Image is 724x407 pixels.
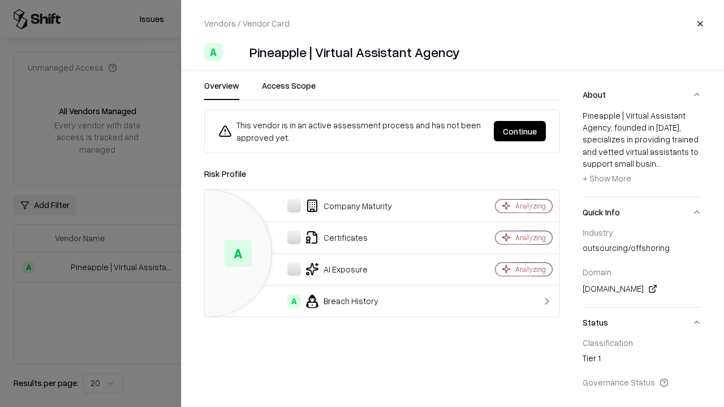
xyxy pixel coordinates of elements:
p: Vendors / Vendor Card [204,18,290,29]
div: A [204,43,222,61]
div: About [583,110,701,197]
div: Analyzing [515,201,546,211]
button: Access Scope [262,80,316,100]
button: + Show More [583,170,631,188]
div: A [225,240,252,267]
div: This vendor is in an active assessment process and has not been approved yet. [218,119,485,144]
div: A [287,295,301,308]
img: Pineapple | Virtual Assistant Agency [227,43,245,61]
div: Pineapple | Virtual Assistant Agency, founded in [DATE], specializes in providing trained and vet... [583,110,701,188]
div: Industry [583,227,701,237]
button: Status [583,308,701,337]
div: Analyzing [515,233,546,243]
div: Analyzing [515,265,546,274]
div: Company Maturity [214,199,456,213]
div: Pineapple | Virtual Assistant Agency [249,43,460,61]
div: Tier 1 [583,352,701,368]
div: AI Exposure [214,262,456,276]
button: Continue [494,121,546,141]
button: Overview [204,80,239,100]
div: Domain [583,267,701,277]
div: outsourcing/offshoring [583,242,701,258]
div: Classification [583,337,701,348]
div: Certificates [214,231,456,244]
span: + Show More [583,173,631,183]
div: Risk Profile [204,167,560,180]
div: Governance Status [583,377,701,387]
button: About [583,80,701,110]
div: [DOMAIN_NAME] [583,282,701,296]
div: Quick Info [583,227,701,307]
div: Breach History [214,295,456,308]
span: ... [656,158,661,168]
button: Quick Info [583,197,701,227]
